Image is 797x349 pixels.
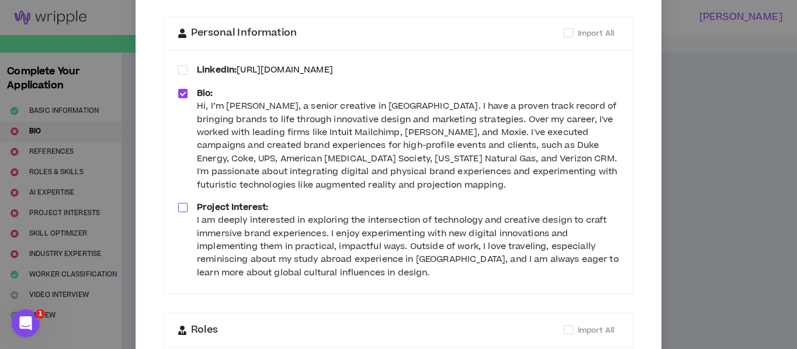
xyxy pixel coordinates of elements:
span: Import All [578,28,614,39]
strong: Project Interest: [197,201,268,213]
span: Import All [578,325,614,336]
strong: LinkedIn: [197,64,237,76]
span: Personal Information [191,26,297,41]
strong: Bio: [197,87,213,99]
iframe: Intercom live chat [12,309,40,337]
span: 1 [36,309,45,319]
span: Roles [191,323,218,338]
div: I am deeply interested in exploring the intersection of technology and creative design to craft i... [197,214,619,279]
a: [URL][DOMAIN_NAME] [237,64,333,76]
div: Hi, I’m [PERSON_NAME], a senior creative in [GEOGRAPHIC_DATA]. I have a proven track record of br... [197,100,619,192]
